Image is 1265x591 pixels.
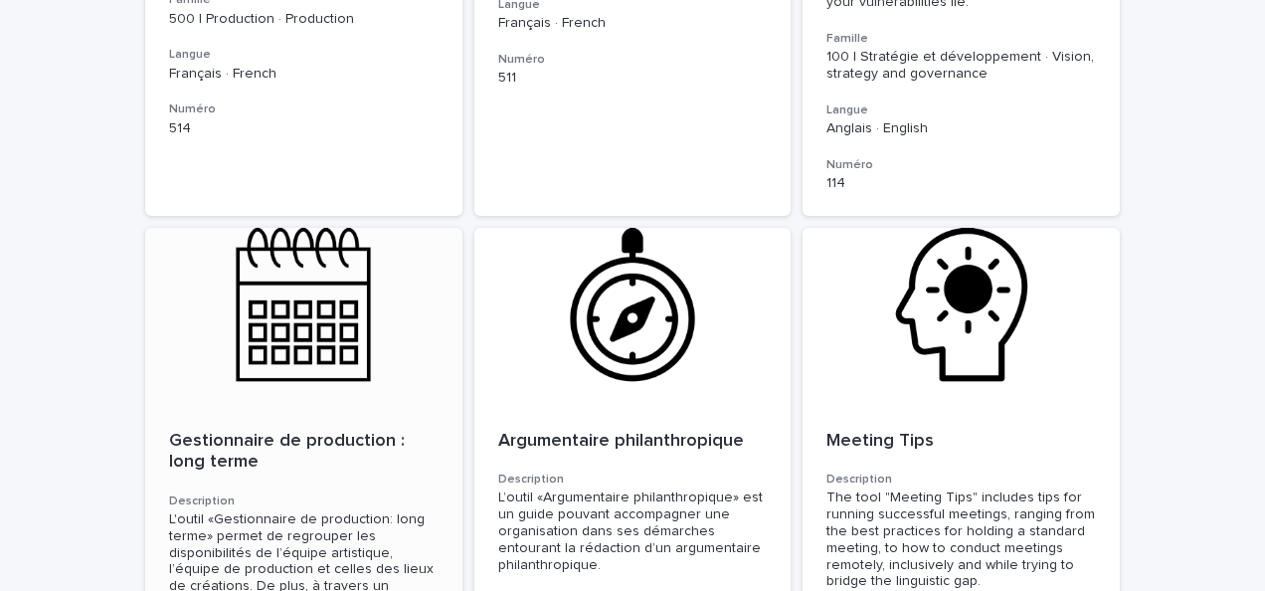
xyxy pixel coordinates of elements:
h3: Numéro [169,101,439,117]
h3: Famille [826,31,1096,47]
p: Français · French [498,15,768,32]
p: 511 [498,70,768,87]
p: Gestionnaire de production : long terme [169,431,439,474]
h3: Numéro [498,52,768,68]
h3: Langue [826,102,1096,118]
div: L’outil «Argumentaire philanthropique» est un guide pouvant accompagner une organisation dans ses... [498,490,768,573]
p: 114 [826,175,1096,192]
p: 100 | Stratégie et développement · Vision, strategy and governance [826,49,1096,83]
p: 514 [169,120,439,137]
p: Meeting Tips [826,431,1096,453]
h3: Langue [169,47,439,63]
p: Argumentaire philanthropique [498,431,768,453]
h3: Description [826,472,1096,488]
h3: Numéro [826,157,1096,173]
h3: Description [498,472,768,488]
p: 500 | Production · Production [169,11,439,28]
h3: Description [169,493,439,509]
div: The tool "Meeting Tips" includes tips for running successful meetings, ranging from the best prac... [826,490,1096,590]
p: Français · French [169,66,439,83]
p: Anglais · English [826,120,1096,137]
